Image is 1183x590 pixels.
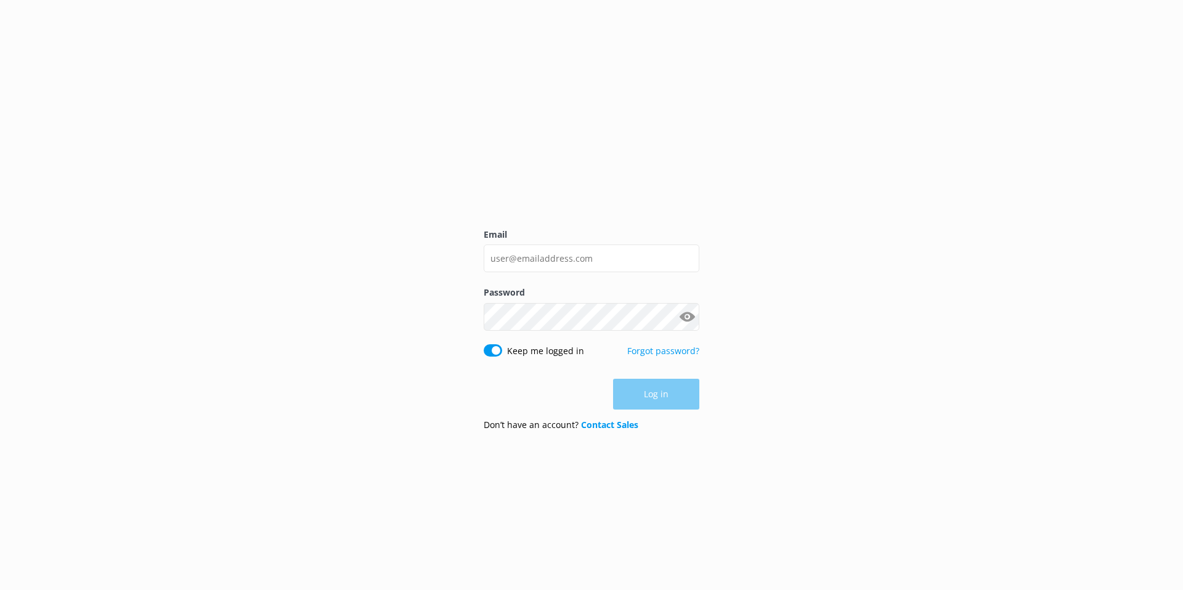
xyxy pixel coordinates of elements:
p: Don’t have an account? [484,418,638,432]
input: user@emailaddress.com [484,244,699,272]
label: Email [484,228,699,241]
a: Forgot password? [627,345,699,357]
label: Password [484,286,699,299]
a: Contact Sales [581,419,638,430]
label: Keep me logged in [507,344,584,358]
button: Show password [675,304,699,329]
